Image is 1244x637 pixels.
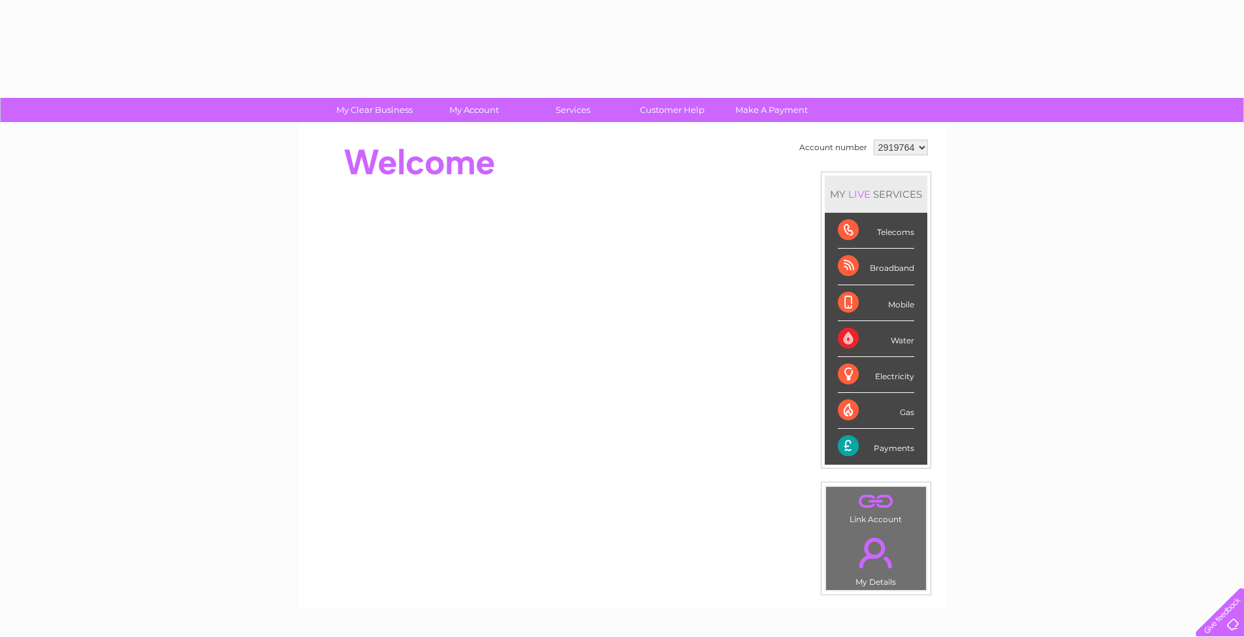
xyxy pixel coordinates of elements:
a: Make A Payment [718,98,825,122]
div: Payments [838,429,914,464]
a: Customer Help [618,98,726,122]
div: Water [838,321,914,357]
div: Telecoms [838,213,914,249]
a: My Account [420,98,528,122]
td: Account number [796,136,870,159]
a: . [829,530,923,576]
a: Services [519,98,627,122]
div: Mobile [838,285,914,321]
td: My Details [825,527,927,591]
div: LIVE [846,188,873,200]
a: . [829,490,923,513]
div: MY SERVICES [825,176,927,213]
td: Link Account [825,486,927,527]
div: Broadband [838,249,914,285]
a: My Clear Business [321,98,428,122]
div: Electricity [838,357,914,393]
div: Gas [838,393,914,429]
